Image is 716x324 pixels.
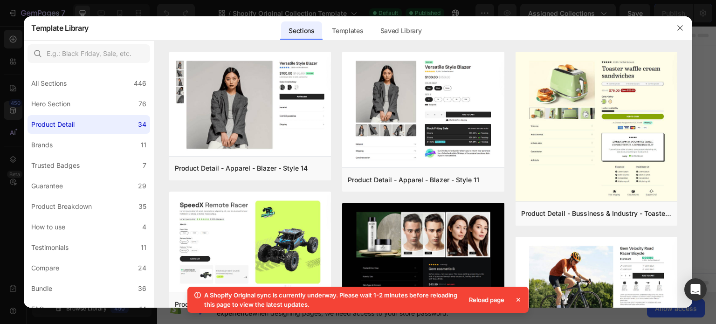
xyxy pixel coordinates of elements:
div: Product Detail [31,119,75,130]
div: Product Detail - Bussiness & Industry - Toaster - Style 33 [521,208,672,219]
img: pd19.png [169,52,331,158]
img: pr12.png [342,203,504,317]
div: 7 [143,160,146,171]
div: Product Detail - Apparel - Blazer - Style 14 [175,163,308,174]
h2: Template Library [31,16,89,40]
div: Product Detail - Toys & Hobbies - RC Car - Style 30 [175,299,325,310]
div: Start with Generating from URL or image [217,207,343,214]
div: Brands [31,139,53,151]
div: Templates [324,21,371,40]
div: 11 [141,242,146,253]
div: 36 [138,283,146,294]
img: pd33.png [516,52,677,203]
div: 446 [134,78,146,89]
div: Guarantee [31,180,63,192]
div: Trusted Badges [31,160,80,171]
div: Start with Sections from sidebar [223,136,336,147]
div: 35 [138,201,146,212]
div: 4 [142,221,146,233]
div: FAQs [31,303,48,315]
input: E.g.: Black Friday, Sale, etc. [28,44,150,63]
div: Compare [31,262,59,274]
div: Open Intercom Messenger [684,278,707,301]
p: A Shopify Original sync is currently underway. Please wait 1-2 minutes before reloading this page... [204,290,460,309]
img: pd30.png [169,192,331,294]
div: Sections [281,21,322,40]
div: 76 [138,98,146,110]
div: All Sections [31,78,67,89]
div: Bundle [31,283,52,294]
div: 14 [139,303,146,315]
div: Testimonials [31,242,69,253]
div: Hero Section [31,98,70,110]
img: pd16.png [342,52,504,170]
div: 34 [138,119,146,130]
div: Product Breakdown [31,201,92,212]
div: 11 [141,139,146,151]
div: Reload page [463,293,510,306]
div: 29 [138,180,146,192]
div: 24 [138,262,146,274]
button: Add sections [212,154,276,173]
button: Add elements [282,154,347,173]
div: How to use [31,221,65,233]
div: Saved Library [373,21,429,40]
div: Product Detail - Apparel - Blazer - Style 11 [348,174,479,186]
